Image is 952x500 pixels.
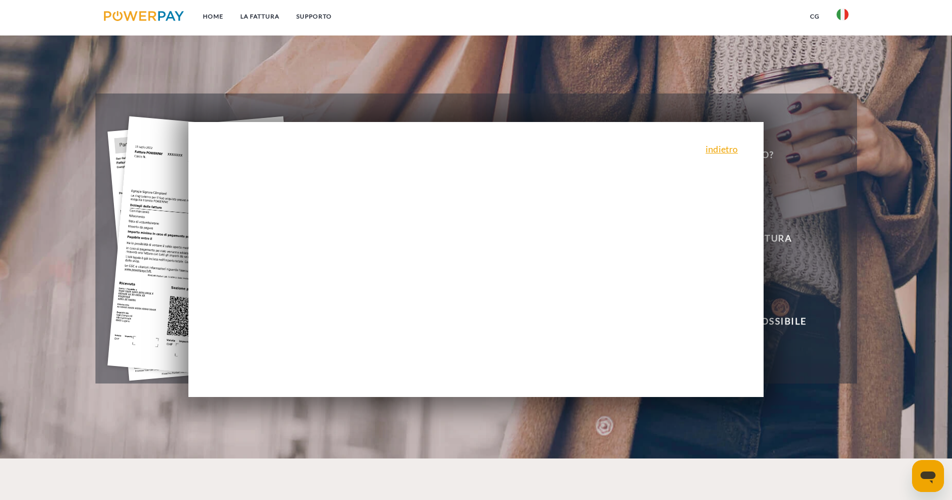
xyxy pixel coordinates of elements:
[912,460,944,492] iframe: Pulsante per aprire la finestra di messaggistica
[706,144,738,153] a: indietro
[232,7,288,25] a: LA FATTURA
[104,11,184,21] img: logo-powerpay.svg
[194,7,232,25] a: Home
[802,7,828,25] a: CG
[288,7,340,25] a: Supporto
[837,8,849,20] img: it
